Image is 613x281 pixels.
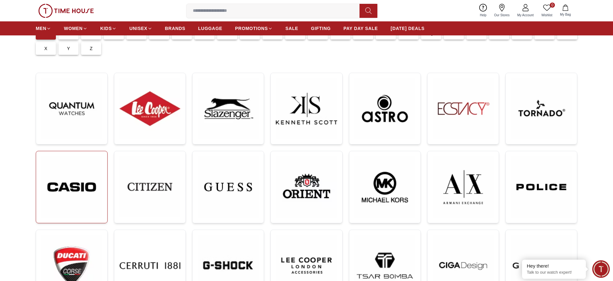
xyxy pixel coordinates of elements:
span: KIDS [100,25,112,32]
img: ... [276,78,337,139]
span: 0 [550,3,555,8]
img: ... [38,4,94,18]
img: ... [119,78,180,139]
a: PROMOTIONS [235,23,273,34]
span: PAY DAY SALE [344,25,378,32]
img: ... [41,78,102,139]
div: Hey there! [527,263,581,269]
span: My Account [515,13,536,18]
span: WOMEN [64,25,83,32]
p: Y [67,45,70,52]
p: Z [90,45,93,52]
a: UNISEX [129,23,152,34]
img: ... [433,78,494,139]
span: SALE [285,25,298,32]
img: ... [276,156,337,218]
span: MEN [36,25,46,32]
img: ... [198,78,259,139]
img: ... [511,156,572,218]
span: Wishlist [539,13,555,18]
a: WOMEN [64,23,87,34]
span: PROMOTIONS [235,25,268,32]
span: My Bag [557,12,573,17]
img: ... [354,78,415,139]
span: [DATE] DEALS [391,25,425,32]
a: 0Wishlist [538,3,556,19]
img: ... [41,156,102,218]
img: ... [354,156,415,218]
a: MEN [36,23,51,34]
p: Talk to our watch expert! [527,270,581,275]
a: KIDS [100,23,117,34]
a: LUGGAGE [198,23,223,34]
span: Our Stores [492,13,512,18]
a: PAY DAY SALE [344,23,378,34]
span: BRANDS [165,25,185,32]
span: UNISEX [129,25,147,32]
button: My Bag [556,3,575,18]
img: ... [511,78,572,139]
div: Chat Widget [592,260,610,278]
span: Help [477,13,489,18]
a: GIFTING [311,23,331,34]
span: LUGGAGE [198,25,223,32]
a: [DATE] DEALS [391,23,425,34]
a: Our Stores [490,3,513,19]
p: X [44,45,48,52]
a: SALE [285,23,298,34]
a: BRANDS [165,23,185,34]
a: Help [476,3,490,19]
img: ... [198,156,259,218]
span: GIFTING [311,25,331,32]
img: ... [119,156,180,217]
img: ... [433,156,494,218]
